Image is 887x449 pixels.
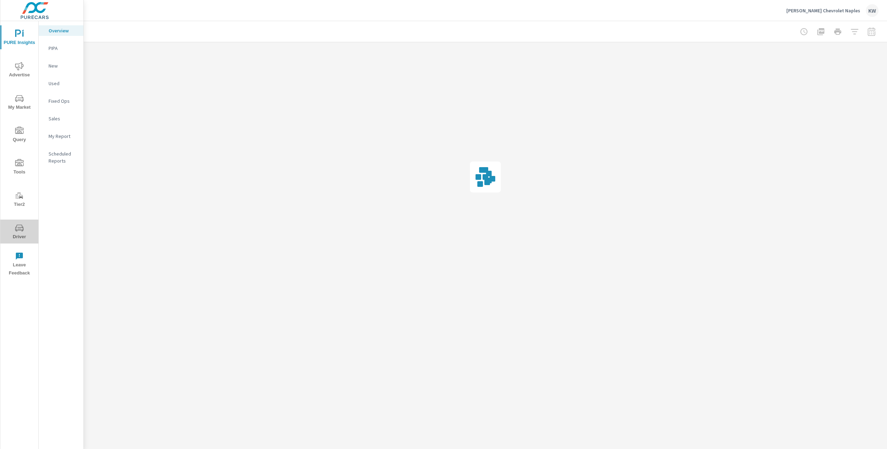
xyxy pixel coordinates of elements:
[2,159,36,176] span: Tools
[49,45,78,52] p: PIPA
[49,62,78,69] p: New
[2,127,36,144] span: Query
[39,25,83,36] div: Overview
[49,80,78,87] p: Used
[2,224,36,241] span: Driver
[786,7,860,14] p: [PERSON_NAME] Chevrolet Naples
[49,133,78,140] p: My Report
[866,4,879,17] div: KW
[49,97,78,105] p: Fixed Ops
[0,21,38,280] div: nav menu
[39,148,83,166] div: Scheduled Reports
[2,252,36,277] span: Leave Feedback
[2,191,36,209] span: Tier2
[2,62,36,79] span: Advertise
[49,115,78,122] p: Sales
[2,94,36,112] span: My Market
[49,27,78,34] p: Overview
[39,61,83,71] div: New
[39,78,83,89] div: Used
[39,96,83,106] div: Fixed Ops
[39,131,83,141] div: My Report
[39,43,83,53] div: PIPA
[49,150,78,164] p: Scheduled Reports
[2,30,36,47] span: PURE Insights
[39,113,83,124] div: Sales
